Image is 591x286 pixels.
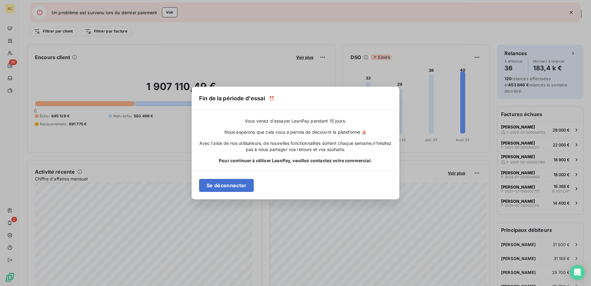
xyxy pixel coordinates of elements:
[570,265,585,280] div: Open Intercom Messenger
[245,118,346,124] span: Vous venez d'essayer LeanPay pendant 15 jours.
[199,179,254,192] button: Se déconnecter
[224,129,367,135] span: Nous espérons que cela vous a permis de découvrir la plateforme
[199,94,265,103] h5: Fin de la période d'essai
[269,95,274,102] span: ⏰
[361,129,367,135] span: ⛵️
[219,158,372,164] span: Pour continuer à utiliser LeanPay, veuillez contactez votre commercial.
[199,141,373,146] span: Avec l'aide de nos utilisateurs, de nouvelles fonctionnalités sortent chaque semaine,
